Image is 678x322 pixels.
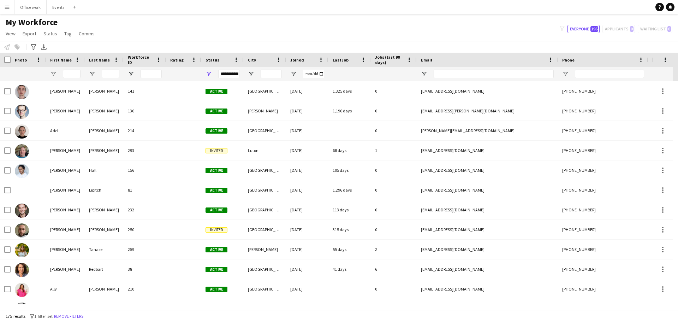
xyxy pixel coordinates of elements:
[29,43,38,51] app-action-btn: Advanced filters
[41,29,60,38] a: Status
[417,180,558,200] div: [EMAIL_ADDRESS][DOMAIN_NAME]
[286,259,328,279] div: [DATE]
[371,101,417,121] div: 0
[333,57,349,63] span: Last job
[417,259,558,279] div: [EMAIL_ADDRESS][DOMAIN_NAME]
[206,57,219,63] span: Status
[558,279,648,299] div: [PHONE_NUMBER]
[15,85,29,99] img: Adam Filby
[89,57,110,63] span: Last Name
[567,25,600,33] button: Everyone196
[286,279,328,299] div: [DATE]
[286,240,328,259] div: [DATE]
[558,259,648,279] div: [PHONE_NUMBER]
[46,279,85,299] div: Ally
[170,57,184,63] span: Rating
[61,29,75,38] a: Tag
[375,54,404,65] span: Jobs (last 90 days)
[248,71,254,77] button: Open Filter Menu
[244,160,286,180] div: [GEOGRAPHIC_DATA]
[558,141,648,160] div: [PHONE_NUMBER]
[128,54,153,65] span: Workforce ID
[15,263,29,277] img: Alison Redbart
[206,267,227,272] span: Active
[85,160,124,180] div: Hall
[286,121,328,140] div: [DATE]
[417,101,558,121] div: [EMAIL_ADDRESS][PERSON_NAME][DOMAIN_NAME]
[558,121,648,140] div: [PHONE_NUMBER]
[371,240,417,259] div: 2
[421,71,427,77] button: Open Filter Menu
[124,240,166,259] div: 259
[53,312,85,320] button: Remove filters
[562,57,575,63] span: Phone
[434,70,554,78] input: Email Filter Input
[290,71,297,77] button: Open Filter Menu
[371,279,417,299] div: 0
[46,240,85,259] div: [PERSON_NAME]
[244,141,286,160] div: Luton
[79,30,95,37] span: Comms
[328,180,371,200] div: 1,296 days
[558,240,648,259] div: [PHONE_NUMBER]
[417,279,558,299] div: [EMAIL_ADDRESS][DOMAIN_NAME]
[85,259,124,279] div: Redbart
[85,240,124,259] div: Tanase
[244,101,286,121] div: [PERSON_NAME]
[286,299,328,318] div: [DATE]
[562,71,569,77] button: Open Filter Menu
[3,29,18,38] a: View
[417,220,558,239] div: [EMAIL_ADDRESS][DOMAIN_NAME]
[328,240,371,259] div: 55 days
[206,128,227,134] span: Active
[47,0,70,14] button: Events
[371,81,417,101] div: 0
[206,247,227,252] span: Active
[46,220,85,239] div: [PERSON_NAME]
[46,180,85,200] div: [PERSON_NAME]
[286,220,328,239] div: [DATE]
[6,30,16,37] span: View
[417,141,558,160] div: [EMAIL_ADDRESS][DOMAIN_NAME]
[558,220,648,239] div: [PHONE_NUMBER]
[40,43,48,51] app-action-btn: Export XLSX
[575,70,644,78] input: Phone Filter Input
[286,101,328,121] div: [DATE]
[124,279,166,299] div: 210
[206,71,212,77] button: Open Filter Menu
[15,57,27,63] span: Photo
[15,184,29,198] img: Alex Lipitch
[206,89,227,94] span: Active
[6,17,58,28] span: My Workforce
[46,101,85,121] div: [PERSON_NAME]
[15,164,29,178] img: Alan Hall
[85,101,124,121] div: [PERSON_NAME]
[558,81,648,101] div: [PHONE_NUMBER]
[244,220,286,239] div: [GEOGRAPHIC_DATA]
[15,204,29,218] img: Alex Ranahan
[590,26,598,32] span: 196
[46,259,85,279] div: [PERSON_NAME]
[417,299,558,318] div: [EMAIL_ADDRESS][DOMAIN_NAME]
[85,200,124,219] div: [PERSON_NAME]
[328,259,371,279] div: 41 days
[46,81,85,101] div: [PERSON_NAME]
[206,168,227,173] span: Active
[558,101,648,121] div: [PHONE_NUMBER]
[244,240,286,259] div: [PERSON_NAME]
[23,30,36,37] span: Export
[43,30,57,37] span: Status
[244,121,286,140] div: [GEOGRAPHIC_DATA]
[371,200,417,219] div: 0
[328,200,371,219] div: 113 days
[124,121,166,140] div: 214
[128,71,134,77] button: Open Filter Menu
[50,57,72,63] span: First Name
[328,101,371,121] div: 1,196 days
[46,299,85,318] div: [PERSON_NAME]
[417,240,558,259] div: [EMAIL_ADDRESS][DOMAIN_NAME]
[15,124,29,139] img: Adel Takacs
[248,57,256,63] span: City
[34,314,53,319] span: 1 filter set
[371,160,417,180] div: 0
